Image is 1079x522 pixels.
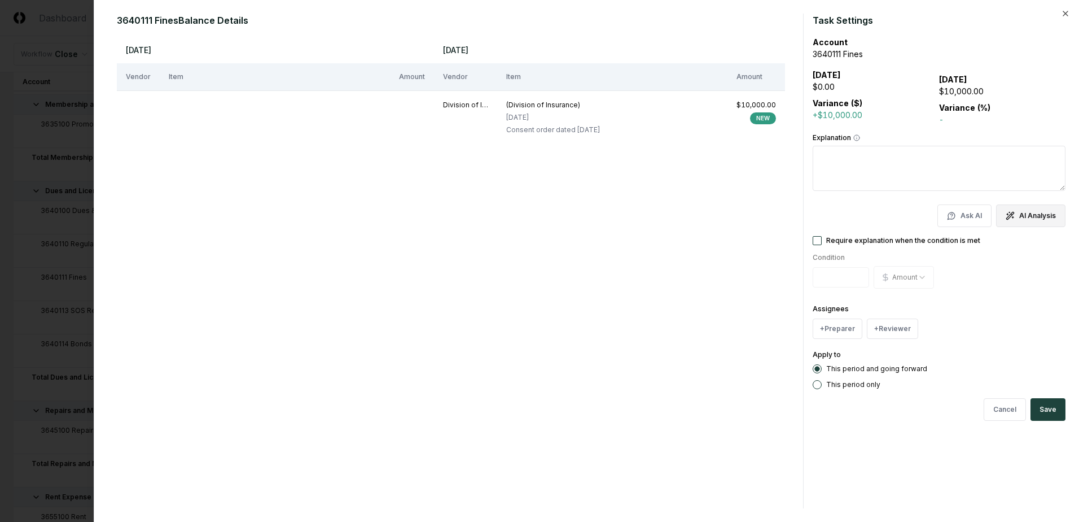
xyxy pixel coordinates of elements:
[497,63,727,90] th: Item
[160,63,390,90] th: Item
[813,350,841,359] label: Apply to
[826,237,980,244] label: Require explanation when the condition is met
[939,114,1065,125] div: -
[996,205,1065,227] button: AI Analysis
[813,304,849,313] label: Assignees
[506,100,600,110] div: (Division of Insurance)
[939,103,990,112] b: Variance (%)
[826,366,927,372] label: This period and going forward
[117,63,160,90] th: Vendor
[390,63,434,90] th: Amount
[434,63,497,90] th: Vendor
[117,36,434,63] th: [DATE]
[939,75,967,84] b: [DATE]
[826,381,880,388] label: This period only
[813,48,1065,60] div: 3640111 Fines
[984,398,1026,421] button: Cancel
[813,109,939,121] div: +$10,000.00
[117,14,794,27] h2: 3640111 Fines Balance Details
[506,112,600,123] div: [DATE]
[434,36,785,63] th: [DATE]
[813,98,862,108] b: Variance ($)
[813,81,939,93] div: $0.00
[813,14,1065,27] h2: Task Settings
[937,205,992,227] button: Ask AI
[736,100,776,110] div: $10,000.00
[813,37,848,47] b: Account
[750,112,776,124] div: NEW
[443,100,488,110] div: Division of Insurance
[813,70,841,80] b: [DATE]
[867,319,918,339] button: +Reviewer
[813,134,1065,141] label: Explanation
[506,125,600,135] div: Consent order dated 07/17/2025
[939,85,1065,97] div: $10,000.00
[853,134,860,141] button: Explanation
[1030,398,1065,421] button: Save
[727,63,785,90] th: Amount
[813,319,862,339] button: +Preparer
